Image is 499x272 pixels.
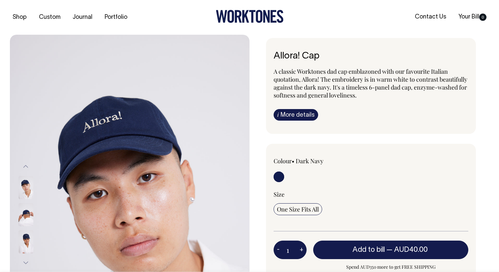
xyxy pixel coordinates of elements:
img: dark-navy [18,203,33,226]
input: One Size Fits All [274,203,322,215]
button: Add to bill —AUD40.00 [313,241,468,259]
span: Spend AUD350 more to get FREE SHIPPING [313,263,468,271]
a: Journal [70,12,95,23]
div: Size [274,190,468,198]
span: 0 [479,14,486,21]
span: — [386,247,429,253]
label: Dark Navy [296,157,323,165]
img: dark-navy [18,176,33,199]
a: iMore details [274,109,318,121]
span: Add to bill [352,247,385,253]
button: Previous [21,159,31,174]
a: Contact Us [412,12,449,22]
p: A classic Worktones dad cap emblazoned with our favourite Italian quotation, Allora! The embroide... [274,67,468,99]
span: • [292,157,294,165]
a: Your Bill0 [456,12,489,22]
span: i [277,111,279,118]
button: - [274,243,283,256]
div: Colour [274,157,351,165]
img: dark-navy [18,230,33,253]
span: AUD40.00 [394,247,428,253]
h6: Allora! Cap [274,51,468,61]
span: One Size Fits All [277,205,319,213]
a: Portfolio [102,12,130,23]
a: Shop [10,12,29,23]
button: Next [21,255,31,270]
button: + [296,243,307,256]
a: Custom [36,12,63,23]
